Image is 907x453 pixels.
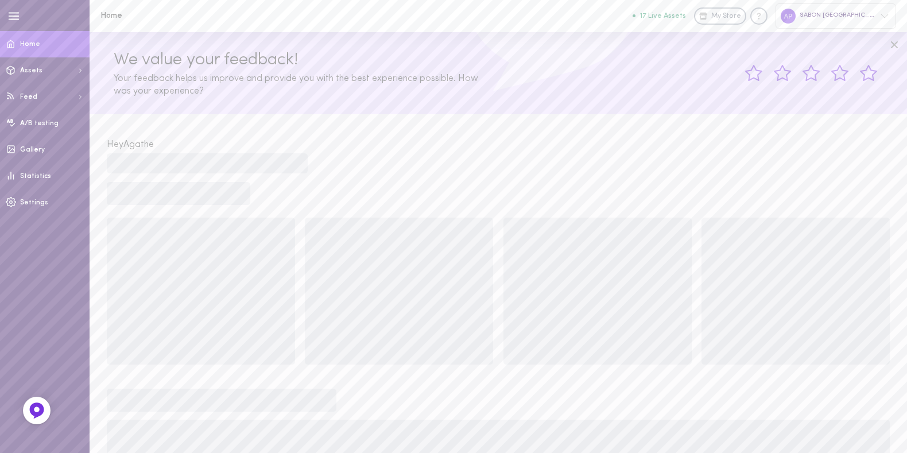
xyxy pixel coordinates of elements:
span: Settings [20,199,48,206]
span: My Store [711,11,741,22]
button: 17 Live Assets [633,12,686,20]
div: SABON [GEOGRAPHIC_DATA] [776,3,896,28]
h1: Home [100,11,290,20]
span: We value your feedback! [114,51,298,69]
span: Your feedback helps us improve and provide you with the best experience possible. How was your ex... [114,74,478,96]
span: Gallery [20,146,45,153]
img: Feedback Button [28,402,45,419]
a: My Store [694,7,746,25]
span: Statistics [20,173,51,180]
div: Knowledge center [750,7,768,25]
span: Feed [20,94,37,100]
span: Assets [20,67,42,74]
a: 17 Live Assets [633,12,694,20]
span: A/B testing [20,120,59,127]
span: Home [20,41,40,48]
span: Hey Agathe [107,140,154,149]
